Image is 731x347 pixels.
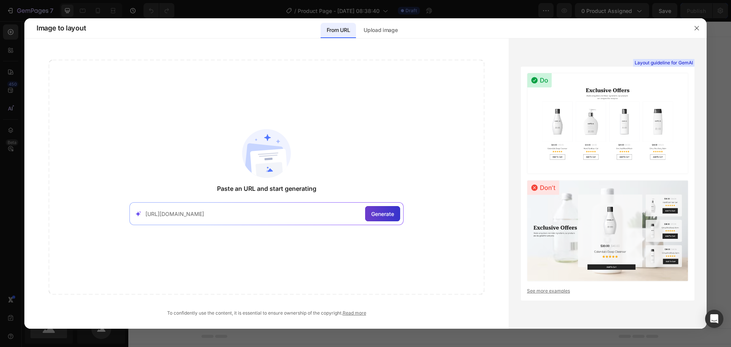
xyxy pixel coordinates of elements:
[343,310,366,316] a: Read more
[49,310,484,317] div: To confidently use the content, it is essential to ensure ownership of the copyright.
[303,180,357,195] button: Add elements
[527,288,688,294] a: See more examples
[217,184,316,193] span: Paste an URL and start generating
[371,210,394,218] span: Generate
[250,223,353,229] div: Start with Generating from URL or image
[705,310,723,328] div: Open Intercom Messenger
[145,210,362,218] input: Paste your link here
[37,24,86,33] span: Image to layout
[246,180,298,195] button: Add sections
[255,165,348,174] div: Start with Sections from sidebar
[364,26,397,35] p: Upload image
[635,59,693,66] span: Layout guideline for GemAI
[327,26,350,35] p: From URL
